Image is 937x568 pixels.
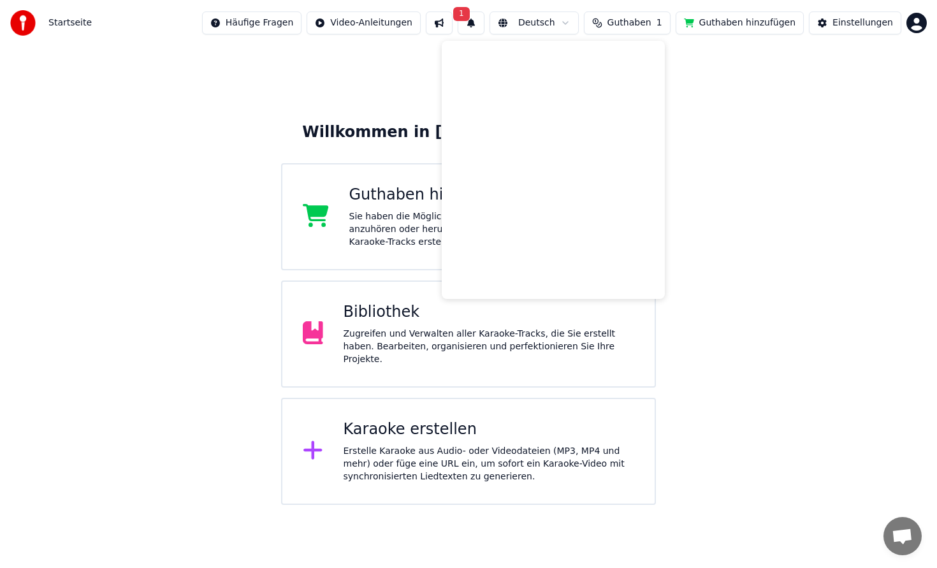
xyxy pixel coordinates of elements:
[832,17,893,29] div: Einstellungen
[453,7,470,21] span: 1
[344,302,635,323] div: Bibliothek
[657,17,662,29] span: 1
[344,419,635,440] div: Karaoke erstellen
[607,17,651,29] span: Guthaben
[883,517,922,555] a: Chat öffnen
[48,17,92,29] span: Startseite
[458,11,484,34] button: 1
[344,328,635,366] div: Zugreifen und Verwalten aller Karaoke-Tracks, die Sie erstellt haben. Bearbeiten, organisieren un...
[809,11,901,34] button: Einstellungen
[10,10,36,36] img: youka
[676,11,804,34] button: Guthaben hinzufügen
[307,11,421,34] button: Video-Anleitungen
[48,17,92,29] nav: breadcrumb
[584,11,671,34] button: Guthaben1
[202,11,302,34] button: Häufige Fragen
[349,185,635,205] div: Guthaben hinzufügen
[302,122,634,143] div: Willkommen in [GEOGRAPHIC_DATA]
[349,210,635,249] div: Sie haben die Möglichkeit, die bereits erstellten Karaoke-Titel anzuhören oder herunterzuladen. W...
[344,445,635,483] div: Erstelle Karaoke aus Audio- oder Videodateien (MP3, MP4 und mehr) oder füge eine URL ein, um sofo...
